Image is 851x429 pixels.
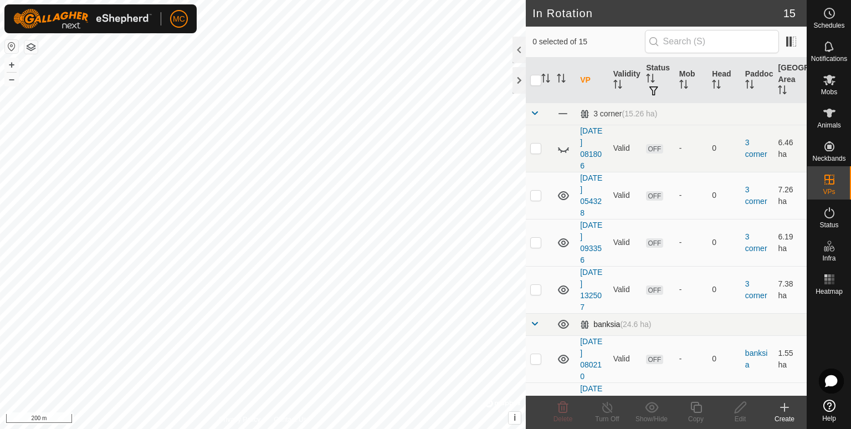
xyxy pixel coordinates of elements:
[609,125,642,172] td: Valid
[773,266,807,313] td: 7.38 ha
[514,413,516,422] span: i
[679,353,704,365] div: -
[609,219,642,266] td: Valid
[708,172,741,219] td: 0
[642,58,675,103] th: Status
[646,355,663,364] span: OFF
[745,349,767,369] a: banksia
[13,9,152,29] img: Gallagher Logo
[509,412,521,424] button: i
[823,188,835,195] span: VPs
[718,414,762,424] div: Edit
[173,13,185,25] span: MC
[557,75,566,84] p-sorticon: Activate to sort
[816,288,843,295] span: Heatmap
[822,255,835,262] span: Infra
[708,58,741,103] th: Head
[532,7,783,20] h2: In Rotation
[708,219,741,266] td: 0
[821,89,837,95] span: Mobs
[679,284,704,295] div: -
[674,414,718,424] div: Copy
[783,5,796,22] span: 15
[609,58,642,103] th: Validity
[773,125,807,172] td: 6.46 ha
[585,414,629,424] div: Turn Off
[219,415,261,425] a: Privacy Policy
[629,414,674,424] div: Show/Hide
[773,58,807,103] th: [GEOGRAPHIC_DATA] Area
[822,415,836,422] span: Help
[5,58,18,71] button: +
[708,125,741,172] td: 0
[620,320,651,329] span: (24.6 ha)
[817,122,841,129] span: Animals
[679,237,704,248] div: -
[762,414,807,424] div: Create
[819,222,838,228] span: Status
[741,58,774,103] th: Paddock
[646,191,663,201] span: OFF
[609,172,642,219] td: Valid
[5,40,18,53] button: Reset Map
[773,335,807,382] td: 1.55 ha
[679,190,704,201] div: -
[645,30,779,53] input: Search (S)
[773,219,807,266] td: 6.19 ha
[679,142,704,154] div: -
[622,109,657,118] span: (15.26 ha)
[811,55,847,62] span: Notifications
[712,81,721,90] p-sorticon: Activate to sort
[580,109,657,119] div: 3 corner
[580,268,602,311] a: [DATE] 132507
[745,138,767,159] a: 3 corner
[646,285,663,295] span: OFF
[646,75,655,84] p-sorticon: Activate to sort
[708,335,741,382] td: 0
[773,172,807,219] td: 7.26 ha
[580,337,602,381] a: [DATE] 080210
[553,415,573,423] span: Delete
[24,40,38,54] button: Map Layers
[646,238,663,248] span: OFF
[745,81,754,90] p-sorticon: Activate to sort
[745,279,767,300] a: 3 corner
[708,266,741,313] td: 0
[646,144,663,154] span: OFF
[532,36,644,48] span: 0 selected of 15
[609,335,642,382] td: Valid
[274,415,306,425] a: Contact Us
[812,155,845,162] span: Neckbands
[580,320,651,329] div: banksia
[745,185,767,206] a: 3 corner
[778,87,787,96] p-sorticon: Activate to sort
[576,58,609,103] th: VP
[679,81,688,90] p-sorticon: Activate to sort
[807,395,851,426] a: Help
[5,73,18,86] button: –
[541,75,550,84] p-sorticon: Activate to sort
[609,266,642,313] td: Valid
[580,126,602,170] a: [DATE] 081806
[580,384,602,428] a: [DATE] 080334
[675,58,708,103] th: Mob
[580,173,602,217] a: [DATE] 054328
[813,22,844,29] span: Schedules
[580,221,602,264] a: [DATE] 093356
[745,232,767,253] a: 3 corner
[613,81,622,90] p-sorticon: Activate to sort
